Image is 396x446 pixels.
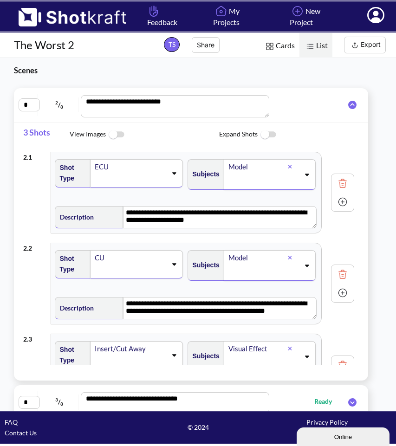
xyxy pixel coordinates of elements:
[5,418,18,426] a: FAQ
[336,286,350,300] img: Add Icon
[23,329,46,344] div: 2 . 3
[188,258,220,273] span: Subjects
[264,40,276,52] img: Card Icon
[60,401,63,407] span: 8
[213,3,229,19] img: Home Icon
[262,427,391,438] div: Terms of Use
[40,97,78,112] span: /
[94,343,167,355] div: Insert/Cut Away
[299,33,332,59] span: List
[192,37,220,53] button: Share
[5,429,37,437] a: Contact Us
[55,342,86,368] span: Shot Type
[164,37,180,52] span: TS
[262,417,391,427] div: Privacy Policy
[336,176,350,190] img: Trash Icon
[134,422,263,433] span: © 2024
[55,251,86,277] span: Shot Type
[259,33,299,59] span: Cards
[304,40,316,52] img: List Icon
[106,125,127,145] img: ToggleOff Icon
[94,252,167,264] div: CU
[336,267,350,281] img: Trash Icon
[227,252,288,264] div: Model
[14,65,175,76] h3: Scenes
[344,37,386,53] button: Export
[349,39,361,51] img: Export Icon
[23,123,70,147] span: 3 Shots
[60,104,63,110] span: 8
[336,195,350,209] img: Add Icon
[70,125,219,145] span: View Images
[227,161,288,173] div: Model
[227,343,288,355] div: Visual Effect
[94,161,167,173] div: ECU
[55,209,94,225] span: Description
[55,300,94,316] span: Description
[219,125,369,145] span: Expand Shots
[290,3,305,19] img: Add Icon
[147,3,160,19] img: Hand Icon
[188,167,220,182] span: Subjects
[55,397,58,402] span: 3
[147,6,190,27] span: Feedback
[55,160,86,186] span: Shot Type
[23,147,46,162] div: 2 . 1
[297,426,391,446] iframe: chat widget
[188,349,220,364] span: Subjects
[55,100,58,105] span: 2
[258,125,279,145] img: ToggleOff Icon
[23,238,46,253] div: 2 . 2
[23,329,354,420] div: 2.3Shot TypeInsert/Cut AwaySubjectsVisual EffectTrash Icon
[336,358,350,372] img: Trash Icon
[314,396,341,407] span: Ready
[40,394,78,409] span: /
